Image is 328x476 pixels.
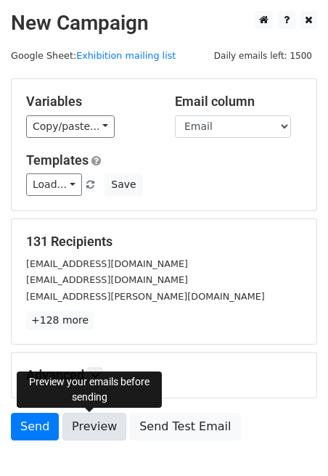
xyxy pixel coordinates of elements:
small: [EMAIL_ADDRESS][PERSON_NAME][DOMAIN_NAME] [26,291,265,302]
a: Preview [62,413,126,440]
a: Load... [26,173,82,196]
h2: New Campaign [11,11,317,36]
div: Preview your emails before sending [17,372,162,408]
a: Daily emails left: 1500 [209,50,317,61]
h5: Variables [26,94,153,110]
small: [EMAIL_ADDRESS][DOMAIN_NAME] [26,258,188,269]
a: Send Test Email [130,413,240,440]
button: Save [104,173,142,196]
span: Daily emails left: 1500 [209,48,317,64]
a: +128 more [26,311,94,329]
a: Exhibition mailing list [76,50,176,61]
iframe: Chat Widget [255,406,328,476]
a: Templates [26,152,89,168]
h5: Advanced [26,367,302,383]
h5: 131 Recipients [26,234,302,250]
a: Copy/paste... [26,115,115,138]
small: Google Sheet: [11,50,176,61]
a: Send [11,413,59,440]
h5: Email column [175,94,302,110]
small: [EMAIL_ADDRESS][DOMAIN_NAME] [26,274,188,285]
